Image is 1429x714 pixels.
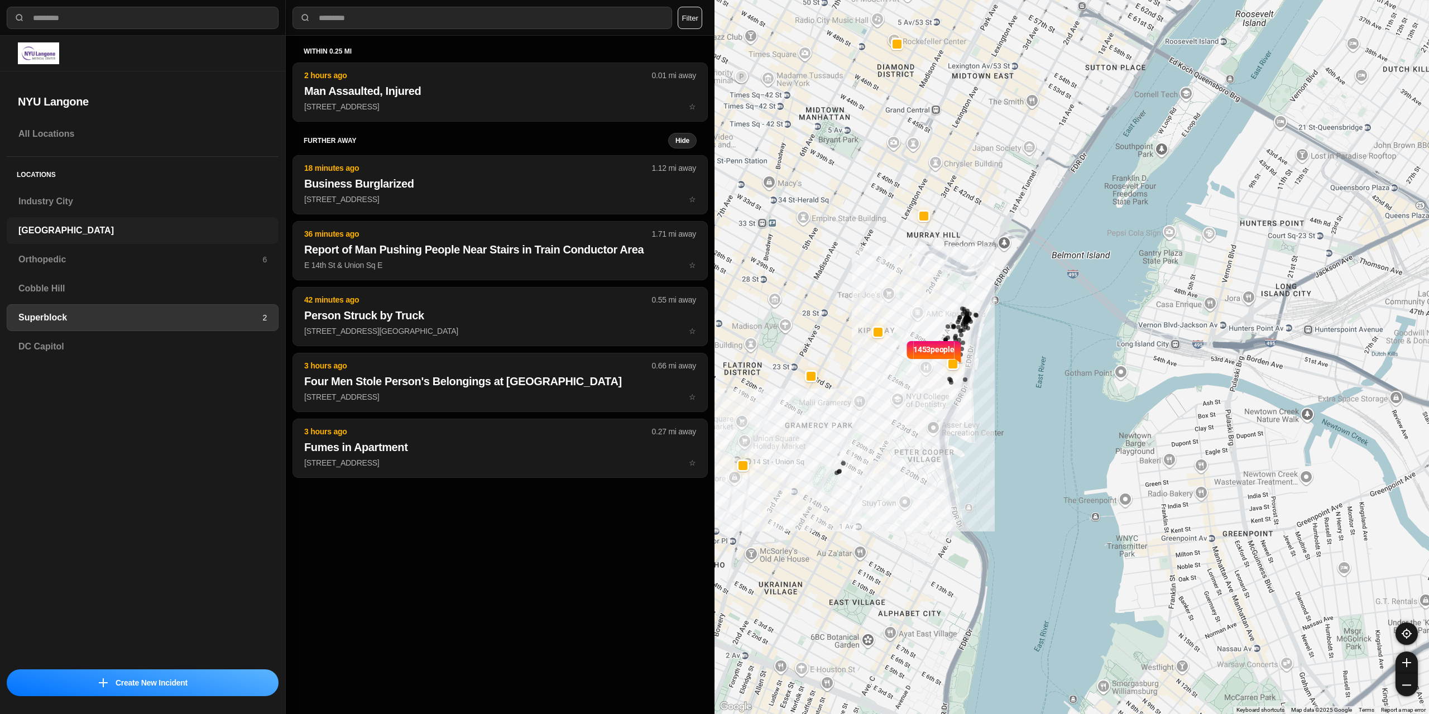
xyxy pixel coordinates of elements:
button: Hide [668,133,697,148]
a: 2 hours ago0.01 mi awayMan Assaulted, Injured[STREET_ADDRESS]star [292,102,708,111]
h3: DC Capitol [18,340,267,353]
button: iconCreate New Incident [7,669,279,696]
span: star [689,458,696,467]
span: star [689,392,696,401]
p: 1.12 mi away [652,162,696,174]
p: 0.27 mi away [652,426,696,437]
small: Hide [675,136,689,145]
a: Orthopedic6 [7,246,279,273]
img: logo [18,42,59,64]
img: zoom-in [1402,658,1411,667]
p: 3 hours ago [304,426,652,437]
h5: within 0.25 mi [304,47,697,56]
button: recenter [1396,622,1418,645]
a: 36 minutes ago1.71 mi awayReport of Man Pushing People Near Stairs in Train Conductor AreaE 14th ... [292,260,708,270]
a: 3 hours ago0.66 mi awayFour Men Stole Person's Belongings at [GEOGRAPHIC_DATA][STREET_ADDRESS]star [292,392,708,401]
h3: Cobble Hill [18,282,267,295]
span: star [689,195,696,204]
img: search [300,12,311,23]
p: Create New Incident [116,677,188,688]
p: 2 hours ago [304,70,652,81]
h3: Superblock [18,311,262,324]
h2: Fumes in Apartment [304,439,696,455]
h3: All Locations [18,127,267,141]
button: Keyboard shortcuts [1236,706,1284,714]
a: [GEOGRAPHIC_DATA] [7,217,279,244]
a: 3 hours ago0.27 mi awayFumes in Apartment[STREET_ADDRESS]star [292,458,708,467]
p: 36 minutes ago [304,228,652,239]
p: [STREET_ADDRESS] [304,194,696,205]
h2: Report of Man Pushing People Near Stairs in Train Conductor Area [304,242,696,257]
p: [STREET_ADDRESS] [304,457,696,468]
img: zoom-out [1402,681,1411,689]
p: 1.71 mi away [652,228,696,239]
h2: Business Burglarized [304,176,696,191]
img: icon [99,678,108,687]
a: Terms (opens in new tab) [1359,707,1374,713]
p: [STREET_ADDRESS] [304,391,696,402]
img: notch [955,339,963,364]
button: 3 hours ago0.27 mi awayFumes in Apartment[STREET_ADDRESS]star [292,419,708,478]
a: 42 minutes ago0.55 mi awayPerson Struck by Truck[STREET_ADDRESS][GEOGRAPHIC_DATA]star [292,326,708,336]
a: Open this area in Google Maps (opens a new window) [717,699,754,714]
h5: Locations [7,157,279,188]
p: 42 minutes ago [304,294,652,305]
h2: Person Struck by Truck [304,308,696,323]
p: 3 hours ago [304,360,652,371]
p: 0.01 mi away [652,70,696,81]
h5: further away [304,136,668,145]
h3: [GEOGRAPHIC_DATA] [18,224,267,237]
a: 18 minutes ago1.12 mi awayBusiness Burglarized[STREET_ADDRESS]star [292,194,708,204]
p: 0.55 mi away [652,294,696,305]
button: Filter [678,7,702,29]
button: 3 hours ago0.66 mi awayFour Men Stole Person's Belongings at [GEOGRAPHIC_DATA][STREET_ADDRESS]star [292,353,708,412]
p: 6 [262,254,267,265]
p: [STREET_ADDRESS] [304,101,696,112]
a: DC Capitol [7,333,279,360]
h2: Four Men Stole Person's Belongings at [GEOGRAPHIC_DATA] [304,373,696,389]
p: E 14th St & Union Sq E [304,260,696,271]
a: Report a map error [1381,707,1426,713]
span: star [689,327,696,336]
p: 18 minutes ago [304,162,652,174]
span: Map data ©2025 Google [1291,707,1352,713]
p: [STREET_ADDRESS][GEOGRAPHIC_DATA] [304,325,696,337]
button: zoom-in [1396,651,1418,674]
span: star [689,102,696,111]
p: 0.66 mi away [652,360,696,371]
a: Superblock2 [7,304,279,331]
a: All Locations [7,121,279,147]
button: 42 minutes ago0.55 mi awayPerson Struck by Truck[STREET_ADDRESS][GEOGRAPHIC_DATA]star [292,287,708,346]
button: 2 hours ago0.01 mi awayMan Assaulted, Injured[STREET_ADDRESS]star [292,63,708,122]
button: zoom-out [1396,674,1418,696]
span: star [689,261,696,270]
p: 1453 people [913,344,955,368]
img: recenter [1402,629,1412,639]
img: search [14,12,25,23]
a: Industry City [7,188,279,215]
button: 18 minutes ago1.12 mi awayBusiness Burglarized[STREET_ADDRESS]star [292,155,708,214]
a: Cobble Hill [7,275,279,302]
img: Google [717,699,754,714]
h2: Man Assaulted, Injured [304,83,696,99]
h3: Orthopedic [18,253,262,266]
h2: NYU Langone [18,94,267,109]
h3: Industry City [18,195,267,208]
img: notch [905,339,913,364]
p: 2 [262,312,267,323]
button: 36 minutes ago1.71 mi awayReport of Man Pushing People Near Stairs in Train Conductor AreaE 14th ... [292,221,708,280]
